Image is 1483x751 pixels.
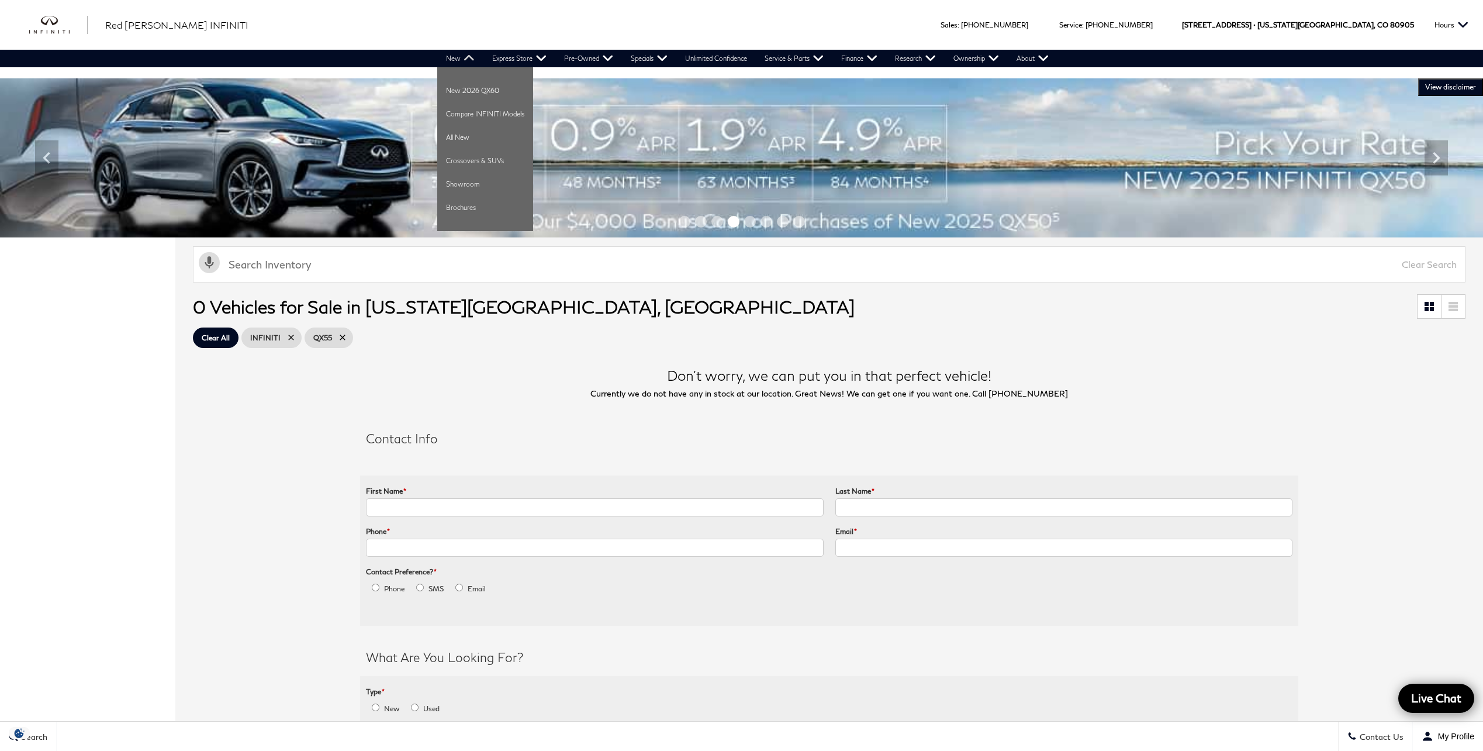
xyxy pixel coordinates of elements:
[1182,20,1414,29] a: [STREET_ADDRESS] • [US_STATE][GEOGRAPHIC_DATA], CO 80905
[777,216,789,228] span: Go to slide 7
[835,487,874,495] label: Last Name
[202,330,230,345] span: Clear All
[744,216,756,228] span: Go to slide 5
[250,330,281,345] span: INFINITI
[29,16,88,35] img: INFINITI
[961,20,1028,29] a: [PHONE_NUMBER]
[1357,732,1404,742] span: Contact Us
[437,102,533,126] a: Compare INFINITI Models
[1418,78,1483,96] button: VIEW DISCLAIMER
[1398,684,1474,713] a: Live Chat
[29,16,88,35] a: infiniti
[360,368,1298,383] h2: Don’t worry, we can put you in that perfect vehicle!
[483,50,555,67] a: Express Store
[366,687,385,696] label: Type
[1433,732,1474,741] span: My Profile
[18,732,47,742] span: Search
[886,50,945,67] a: Research
[555,50,622,67] a: Pre-Owned
[1413,722,1483,751] button: Open user profile menu
[384,584,405,593] label: Phone
[6,727,33,739] img: Opt-Out Icon
[945,50,1008,67] a: Ownership
[105,19,248,30] span: Red [PERSON_NAME] INFINITI
[193,296,855,317] span: 0 Vehicles for Sale in [US_STATE][GEOGRAPHIC_DATA], [GEOGRAPHIC_DATA]
[1059,20,1082,29] span: Service
[760,216,772,228] span: Go to slide 6
[384,704,399,713] label: New
[468,584,486,593] label: Email
[676,50,756,67] a: Unlimited Confidence
[1425,140,1448,175] div: Next
[193,246,1465,283] input: Search Inventory
[793,216,805,228] span: Go to slide 8
[756,50,832,67] a: Service & Parts
[679,216,690,228] span: Go to slide 1
[1082,20,1084,29] span: :
[35,140,58,175] div: Previous
[1405,691,1467,705] span: Live Chat
[313,330,332,345] span: QX55
[6,727,33,739] section: Click to Open Cookie Consent Modal
[941,20,957,29] span: Sales
[695,216,707,228] span: Go to slide 2
[711,216,723,228] span: Go to slide 3
[105,18,248,32] a: Red [PERSON_NAME] INFINITI
[832,50,886,67] a: Finance
[366,652,1292,664] h2: What Are You Looking For?
[437,50,483,67] a: New
[437,79,533,102] a: New 2026 QX60
[366,567,437,576] label: Contact Preference?
[360,388,1298,398] p: Currently we do not have any in stock at our location. Great News! We can get one if you want one...
[366,433,1292,445] h2: Contact Info
[1425,82,1476,92] span: VIEW DISCLAIMER
[437,173,533,196] a: Showroom
[428,584,444,593] label: SMS
[835,527,857,536] label: Email
[437,50,1057,67] nav: Main Navigation
[199,252,220,273] svg: Click to toggle on voice search
[957,20,959,29] span: :
[1008,50,1057,67] a: About
[366,527,390,536] label: Phone
[437,126,533,149] a: All New
[1086,20,1153,29] a: [PHONE_NUMBER]
[423,704,440,713] label: Used
[366,487,406,495] label: First Name
[728,216,739,228] span: Go to slide 4
[437,196,533,219] a: Brochures
[622,50,676,67] a: Specials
